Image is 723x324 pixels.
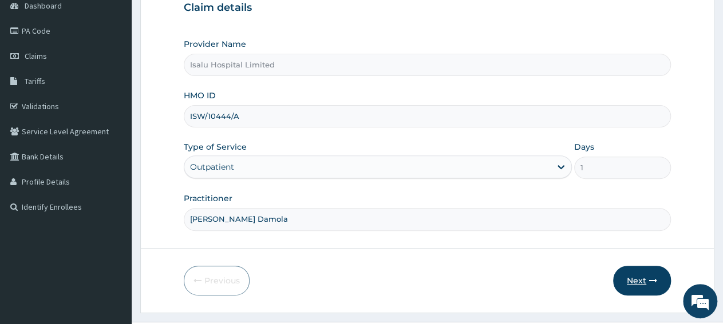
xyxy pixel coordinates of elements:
[25,51,47,61] span: Claims
[184,38,246,50] label: Provider Name
[184,208,671,230] input: Enter Name
[613,266,671,295] button: Next
[184,2,671,14] h3: Claim details
[184,266,250,295] button: Previous
[25,1,62,11] span: Dashboard
[21,57,46,86] img: d_794563401_company_1708531726252_794563401
[190,161,234,173] div: Outpatient
[184,105,671,127] input: Enter HMO ID
[184,193,232,204] label: Practitioner
[184,90,216,101] label: HMO ID
[188,6,215,33] div: Minimize live chat window
[6,209,218,249] textarea: Type your message and hit 'Enter'
[66,92,158,207] span: We're online!
[574,141,594,153] label: Days
[25,76,45,86] span: Tariffs
[184,141,247,153] label: Type of Service
[60,64,192,79] div: Chat with us now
